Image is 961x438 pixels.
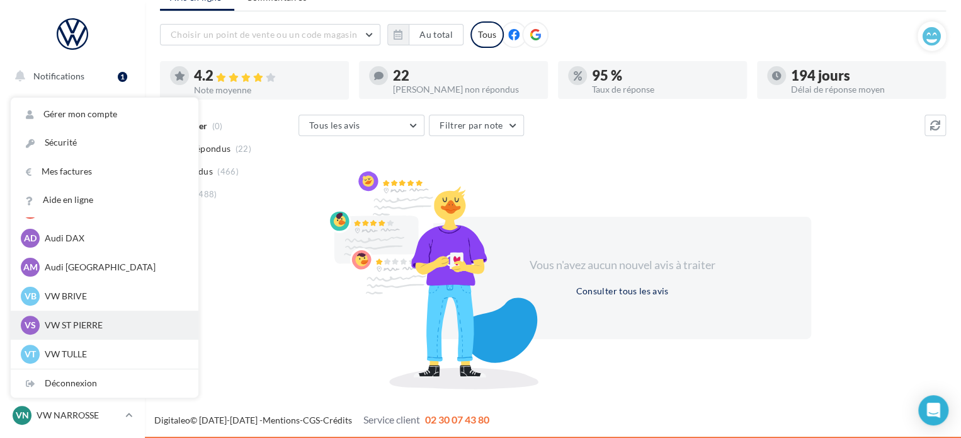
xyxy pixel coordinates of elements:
[118,72,127,82] div: 1
[299,115,424,136] button: Tous les avis
[154,415,190,425] a: Digitaleo
[196,189,217,199] span: (488)
[25,290,37,303] span: VB
[11,369,198,398] div: Déconnexion
[194,69,339,83] div: 4.2
[45,348,183,360] p: VW TULLE
[37,409,120,422] p: VW NARROSSE
[8,125,137,153] a: Boîte de réception
[45,290,183,303] p: VW BRIVE
[194,86,339,95] div: Note moyenne
[8,314,137,352] a: PLV et print personnalisable
[8,190,137,216] a: Campagnes
[393,85,538,94] div: [PERSON_NAME] non répondus
[45,261,183,274] p: Audi [GEOGRAPHIC_DATA]
[217,166,239,176] span: (466)
[425,413,489,425] span: 02 30 07 43 80
[363,413,420,425] span: Service client
[25,319,36,331] span: VS
[171,29,357,40] span: Choisir un point de vente ou un code magasin
[16,409,29,422] span: VN
[8,221,137,247] a: Contacts
[8,63,132,89] button: Notifications 1
[25,348,36,360] span: VT
[8,95,137,121] a: Opérations
[11,158,198,186] a: Mes factures
[393,69,538,83] div: 22
[24,232,37,245] span: AD
[571,284,673,299] button: Consulter tous les avis
[592,69,737,83] div: 95 %
[8,252,137,279] a: Médiathèque
[33,71,84,81] span: Notifications
[160,24,380,45] button: Choisir un point de vente ou un code magasin
[263,415,300,425] a: Mentions
[387,24,463,45] button: Au total
[10,403,135,427] a: VN VW NARROSSE
[11,100,198,129] a: Gérer mon compte
[791,69,936,83] div: 194 jours
[592,85,737,94] div: Taux de réponse
[8,357,137,394] a: Campagnes DataOnDemand
[23,261,38,274] span: AM
[918,395,948,425] div: Open Intercom Messenger
[309,120,360,130] span: Tous les avis
[409,24,463,45] button: Au total
[236,144,251,154] span: (22)
[470,21,504,48] div: Tous
[45,319,183,331] p: VW ST PIERRE
[791,85,936,94] div: Délai de réponse moyen
[11,129,198,157] a: Sécurité
[172,142,230,155] span: Non répondus
[8,158,137,185] a: Visibilité en ligne
[514,257,731,274] div: Vous n'avez aucun nouvel avis à traiter
[11,186,198,214] a: Aide en ligne
[154,415,489,425] span: © [DATE]-[DATE] - - -
[45,232,183,245] p: Audi DAX
[303,415,320,425] a: CGS
[429,115,524,136] button: Filtrer par note
[323,415,352,425] a: Crédits
[8,284,137,310] a: Calendrier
